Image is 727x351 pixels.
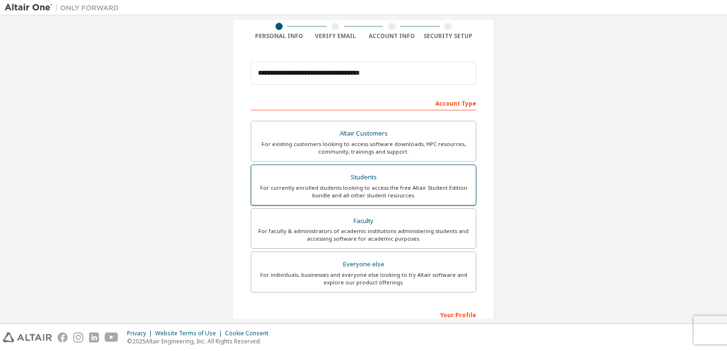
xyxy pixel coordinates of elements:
[307,32,364,40] div: Verify Email
[257,227,470,243] div: For faculty & administrators of academic institutions administering students and accessing softwa...
[5,3,124,12] img: Altair One
[3,332,52,342] img: altair_logo.svg
[363,32,420,40] div: Account Info
[251,95,476,110] div: Account Type
[257,140,470,156] div: For existing customers looking to access software downloads, HPC resources, community, trainings ...
[257,214,470,228] div: Faculty
[155,330,225,337] div: Website Terms of Use
[257,271,470,286] div: For individuals, businesses and everyone else looking to try Altair software and explore our prod...
[73,332,83,342] img: instagram.svg
[257,258,470,271] div: Everyone else
[420,32,477,40] div: Security Setup
[127,330,155,337] div: Privacy
[89,332,99,342] img: linkedin.svg
[127,337,274,345] p: © 2025 Altair Engineering, Inc. All Rights Reserved.
[257,184,470,199] div: For currently enrolled students looking to access the free Altair Student Edition bundle and all ...
[251,307,476,322] div: Your Profile
[257,171,470,184] div: Students
[225,330,274,337] div: Cookie Consent
[257,127,470,140] div: Altair Customers
[58,332,68,342] img: facebook.svg
[251,32,307,40] div: Personal Info
[105,332,118,342] img: youtube.svg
